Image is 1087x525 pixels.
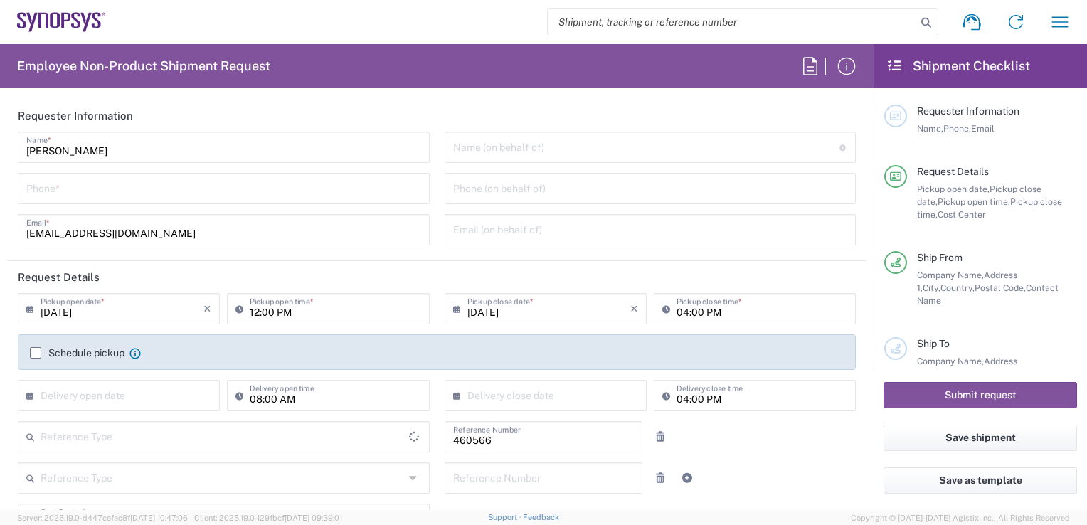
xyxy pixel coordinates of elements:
label: Schedule pickup [30,347,124,359]
span: City, [923,282,940,293]
i: × [203,297,211,320]
span: Phone, [943,123,971,134]
span: Requester Information [917,105,1019,117]
a: Feedback [523,513,559,521]
span: Pickup open date, [917,184,990,194]
span: Company Name, [917,270,984,280]
span: Name, [917,123,943,134]
h2: Requester Information [18,109,133,123]
a: Remove Reference [650,427,670,447]
span: Cost Center [938,209,986,220]
button: Save as template [884,467,1077,494]
a: Add Reference [677,468,697,488]
span: [DATE] 09:39:01 [285,514,342,522]
span: Copyright © [DATE]-[DATE] Agistix Inc., All Rights Reserved [851,511,1070,524]
span: Ship To [917,338,950,349]
span: Pickup open time, [938,196,1010,207]
i: × [630,297,638,320]
h2: Employee Non-Product Shipment Request [17,58,270,75]
button: Save shipment [884,425,1077,451]
span: Server: 2025.19.0-d447cefac8f [17,514,188,522]
span: Company Name, [917,356,984,366]
a: Support [488,513,524,521]
span: [DATE] 10:47:06 [130,514,188,522]
span: Request Details [917,166,989,177]
span: Client: 2025.19.0-129fbcf [194,514,342,522]
span: Ship From [917,252,963,263]
a: Remove Reference [650,468,670,488]
span: Postal Code, [975,282,1026,293]
h2: Request Details [18,270,100,285]
span: Email [971,123,995,134]
h2: Shipment Checklist [886,58,1030,75]
button: Submit request [884,382,1077,408]
span: Country, [940,282,975,293]
input: Shipment, tracking or reference number [548,9,916,36]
